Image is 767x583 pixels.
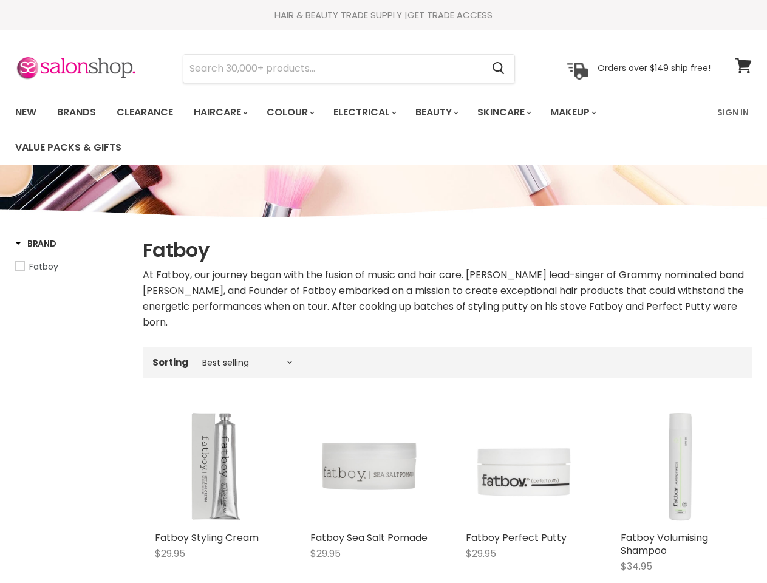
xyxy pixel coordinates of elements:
a: Beauty [406,100,466,125]
h1: Fatboy [143,237,752,263]
span: $34.95 [621,559,652,573]
a: New [6,100,46,125]
a: Electrical [324,100,404,125]
img: Fatboy Perfect Putty [466,407,585,526]
form: Product [183,54,515,83]
span: At Fatboy, our journey began with the fusion of music and hair care. [PERSON_NAME] lead-singer of... [143,268,744,329]
a: Skincare [468,100,539,125]
p: Orders over $149 ship free! [598,63,711,73]
a: Sign In [710,100,756,125]
a: Fatboy Styling Cream [155,531,259,545]
span: Fatboy [29,261,58,273]
button: Search [482,55,514,83]
span: $29.95 [310,547,341,561]
a: Colour [257,100,322,125]
a: Fatboy Volumising Shampoo [621,531,708,557]
h3: Brand [15,237,56,250]
input: Search [183,55,482,83]
a: Fatboy Sea Salt Pomade [310,531,428,545]
span: $29.95 [466,547,496,561]
img: Fatboy Styling Cream [155,407,274,526]
a: Fatboy Perfect Putty [466,531,567,545]
a: GET TRADE ACCESS [407,9,493,21]
a: Fatboy [15,260,128,273]
a: Clearance [107,100,182,125]
img: Fatboy Sea Salt Pomade [310,407,429,526]
a: Value Packs & Gifts [6,135,131,160]
img: Fatboy Volumising Shampoo [621,407,740,526]
label: Sorting [152,357,188,367]
ul: Main menu [6,95,710,165]
a: Brands [48,100,105,125]
span: $29.95 [155,547,185,561]
a: Haircare [185,100,255,125]
a: Makeup [541,100,604,125]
